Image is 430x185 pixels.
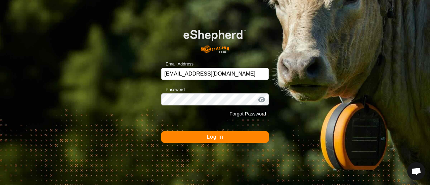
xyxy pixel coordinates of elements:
[161,61,193,67] label: Email Address
[161,86,185,93] label: Password
[229,111,266,117] a: Forgot Password
[161,68,269,80] input: Email Address
[172,21,258,57] img: E-shepherd Logo
[407,162,425,180] div: Open chat
[161,131,269,143] button: Log In
[207,134,223,140] span: Log In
